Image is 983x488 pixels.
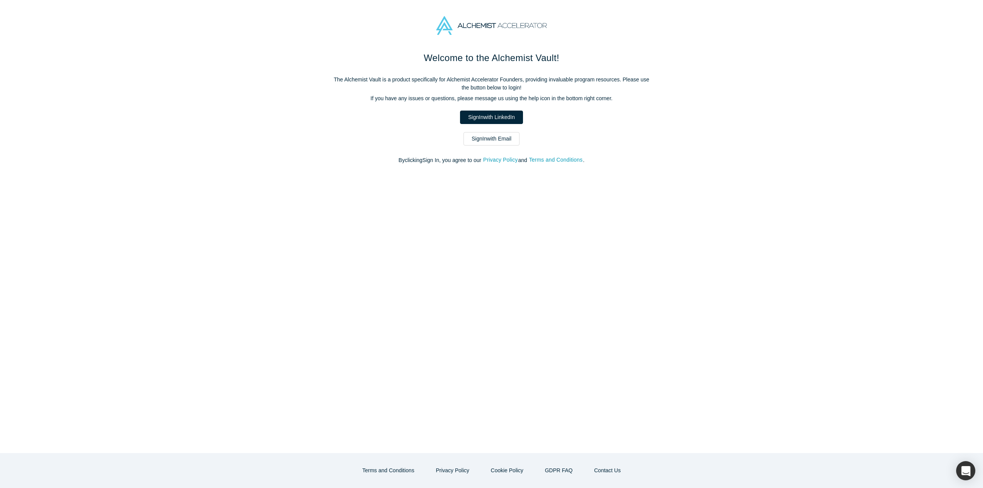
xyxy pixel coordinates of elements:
button: Terms and Conditions [354,464,422,477]
button: Contact Us [586,464,629,477]
button: Cookie Policy [483,464,531,477]
button: Terms and Conditions [529,155,583,164]
p: The Alchemist Vault is a product specifically for Alchemist Accelerator Founders, providing inval... [330,76,653,92]
p: If you have any issues or questions, please message us using the help icon in the bottom right co... [330,94,653,103]
button: Privacy Policy [483,155,518,164]
a: GDPR FAQ [537,464,581,477]
p: By clicking Sign In , you agree to our and . [330,156,653,164]
a: SignInwith LinkedIn [460,111,523,124]
img: Alchemist Accelerator Logo [436,16,547,35]
button: Privacy Policy [428,464,477,477]
a: SignInwith Email [463,132,520,146]
h1: Welcome to the Alchemist Vault! [330,51,653,65]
